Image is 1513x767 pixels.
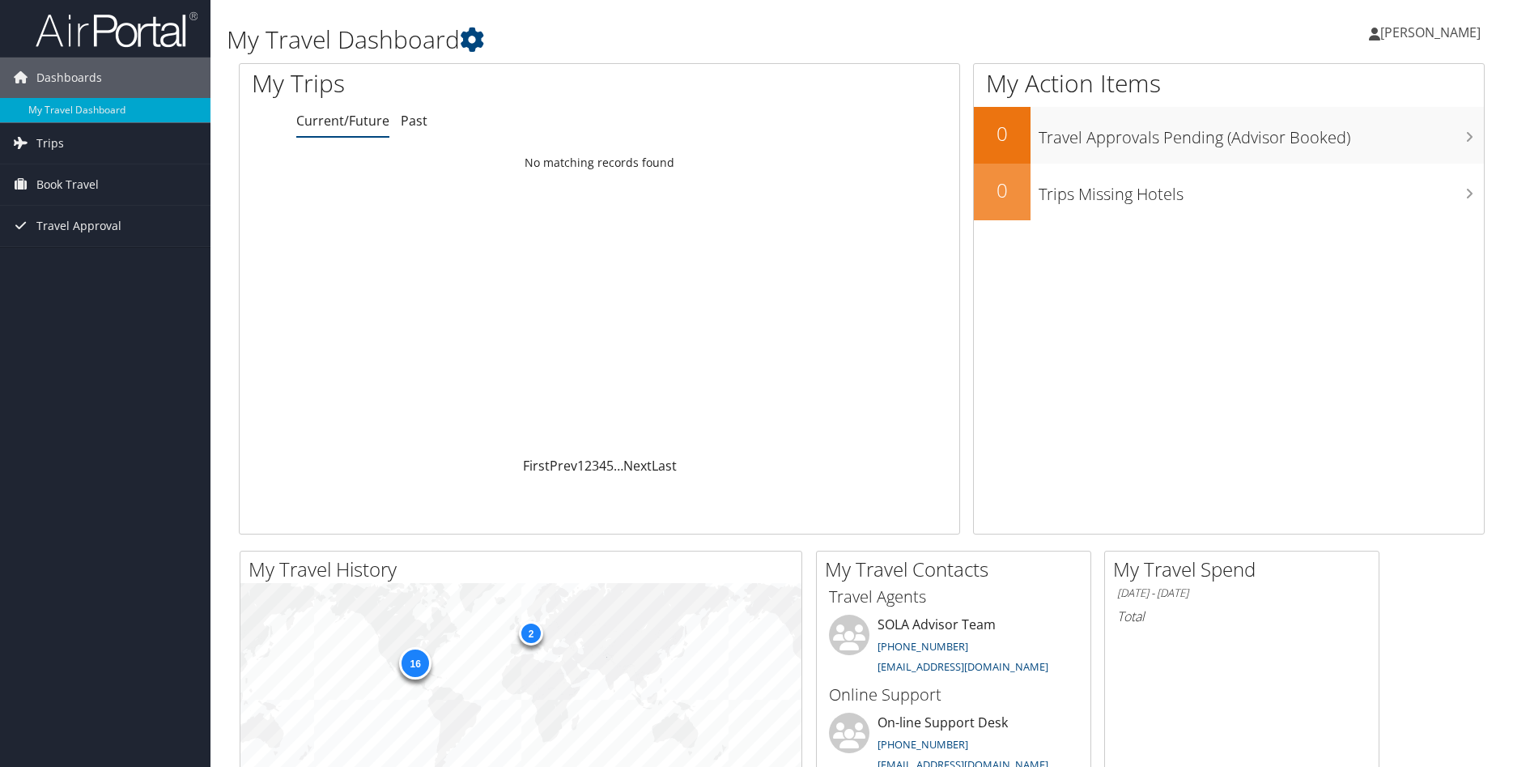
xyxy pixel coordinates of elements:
li: SOLA Advisor Team [821,615,1086,681]
a: [PERSON_NAME] [1369,8,1497,57]
h2: My Travel Contacts [825,556,1090,583]
h2: My Travel History [249,556,801,583]
span: Trips [36,123,64,164]
span: Travel Approval [36,206,121,246]
a: [PHONE_NUMBER] [878,639,968,654]
a: 2 [584,457,592,475]
a: 4 [599,457,606,475]
h3: Online Support [829,684,1078,706]
a: [EMAIL_ADDRESS][DOMAIN_NAME] [878,659,1048,674]
h2: 0 [974,177,1031,204]
h6: Total [1117,607,1366,625]
a: 0Trips Missing Hotels [974,164,1485,220]
h1: My Travel Dashboard [227,23,1073,57]
a: 1 [577,457,584,475]
span: [PERSON_NAME] [1380,23,1481,41]
h3: Travel Approvals Pending (Advisor Booked) [1039,118,1485,149]
h2: My Travel Spend [1113,556,1379,583]
span: … [614,457,623,475]
h2: 0 [974,120,1031,147]
h3: Trips Missing Hotels [1039,175,1485,206]
span: Book Travel [36,164,99,205]
div: 2 [519,620,543,645]
a: Last [652,457,677,475]
a: First [523,457,550,475]
a: Next [623,457,652,475]
h3: Travel Agents [829,586,1078,608]
img: airportal-logo.png [36,11,198,49]
td: No matching records found [240,148,959,177]
a: Prev [550,457,577,475]
div: 16 [399,647,431,680]
a: Current/Future [296,112,389,130]
a: 3 [592,457,599,475]
a: Past [401,112,427,130]
a: [PHONE_NUMBER] [878,737,968,752]
h6: [DATE] - [DATE] [1117,586,1366,601]
span: Dashboards [36,58,102,98]
a: 5 [606,457,614,475]
h1: My Trips [252,66,648,100]
a: 0Travel Approvals Pending (Advisor Booked) [974,107,1485,164]
h1: My Action Items [974,66,1485,100]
